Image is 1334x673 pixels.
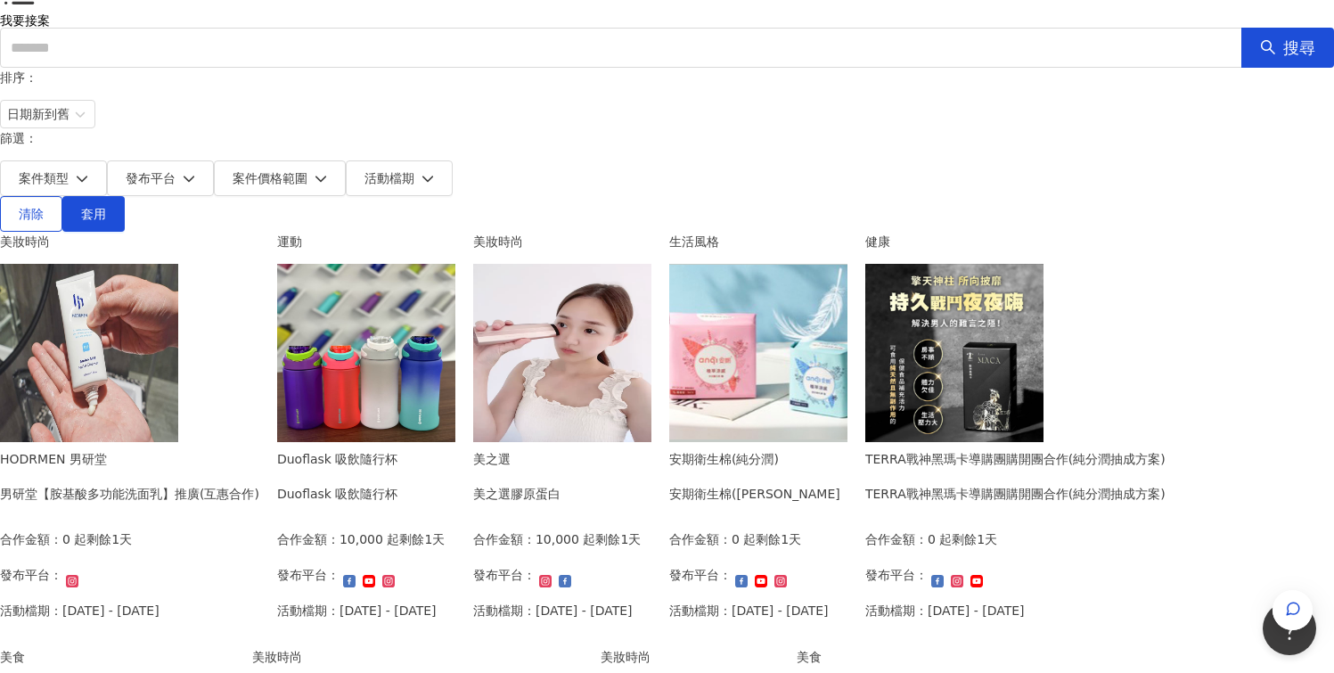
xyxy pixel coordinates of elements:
[928,529,952,549] p: 0 起
[669,264,847,442] img: 安期衛生棉
[952,529,997,549] p: 剩餘1天
[19,207,44,221] span: 清除
[277,232,455,251] div: 運動
[473,484,561,504] div: 美之選膠原蛋白
[62,529,86,549] p: 0 起
[536,529,595,549] p: 10,000 起
[473,264,651,442] img: 美之選膠原蛋白送RF美容儀
[62,196,125,232] button: 套用
[277,565,340,585] p: 發布平台：
[865,601,1025,620] p: 活動檔期：[DATE] - [DATE]
[669,232,847,251] div: 生活風格
[1260,39,1276,55] span: search
[399,529,445,549] p: 剩餘1天
[277,264,455,442] img: Duoflask 吸飲隨行杯
[1263,602,1316,655] iframe: Help Scout Beacon - Open
[1283,38,1315,58] span: 搜尋
[277,449,397,469] div: Duoflask 吸飲隨行杯
[595,529,641,549] p: 剩餘1天
[1241,28,1334,68] button: 搜尋
[797,647,1191,667] div: 美食
[107,160,214,196] button: 發布平台
[669,565,732,585] p: 發布平台：
[214,160,346,196] button: 案件價格範圍
[473,601,641,620] p: 活動檔期：[DATE] - [DATE]
[601,647,779,667] div: 美妝時尚
[669,449,840,469] div: 安期衛生棉(純分潤)
[865,232,1166,251] div: 健康
[277,529,340,549] p: 合作金額：
[473,529,536,549] p: 合作金額：
[756,529,801,549] p: 剩餘1天
[865,264,1043,442] img: TERRA戰神黑瑪卡
[277,484,397,504] div: Duoflask 吸飲隨行杯
[277,601,445,620] p: 活動檔期：[DATE] - [DATE]
[669,529,732,549] p: 合作金額：
[81,207,106,221] span: 套用
[126,171,176,185] span: 發布平台
[7,101,88,127] span: 日期新到舊
[340,529,399,549] p: 10,000 起
[19,171,69,185] span: 案件類型
[865,449,1166,469] div: TERRA戰神黑瑪卡導購團購開團合作(純分潤抽成方案)
[732,529,756,549] p: 0 起
[865,484,1166,504] div: TERRA戰神黑瑪卡導購團購開團合作(純分潤抽成方案)
[669,484,840,504] div: 安期衛生棉([PERSON_NAME]
[473,565,536,585] p: 發布平台：
[865,529,928,549] p: 合作金額：
[233,171,307,185] span: 案件價格範圍
[86,529,132,549] p: 剩餘1天
[865,565,928,585] p: 發布平台：
[473,449,561,469] div: 美之選
[364,171,414,185] span: 活動檔期
[669,601,829,620] p: 活動檔期：[DATE] - [DATE]
[346,160,453,196] button: 活動檔期
[252,647,583,667] div: 美妝時尚
[473,232,651,251] div: 美妝時尚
